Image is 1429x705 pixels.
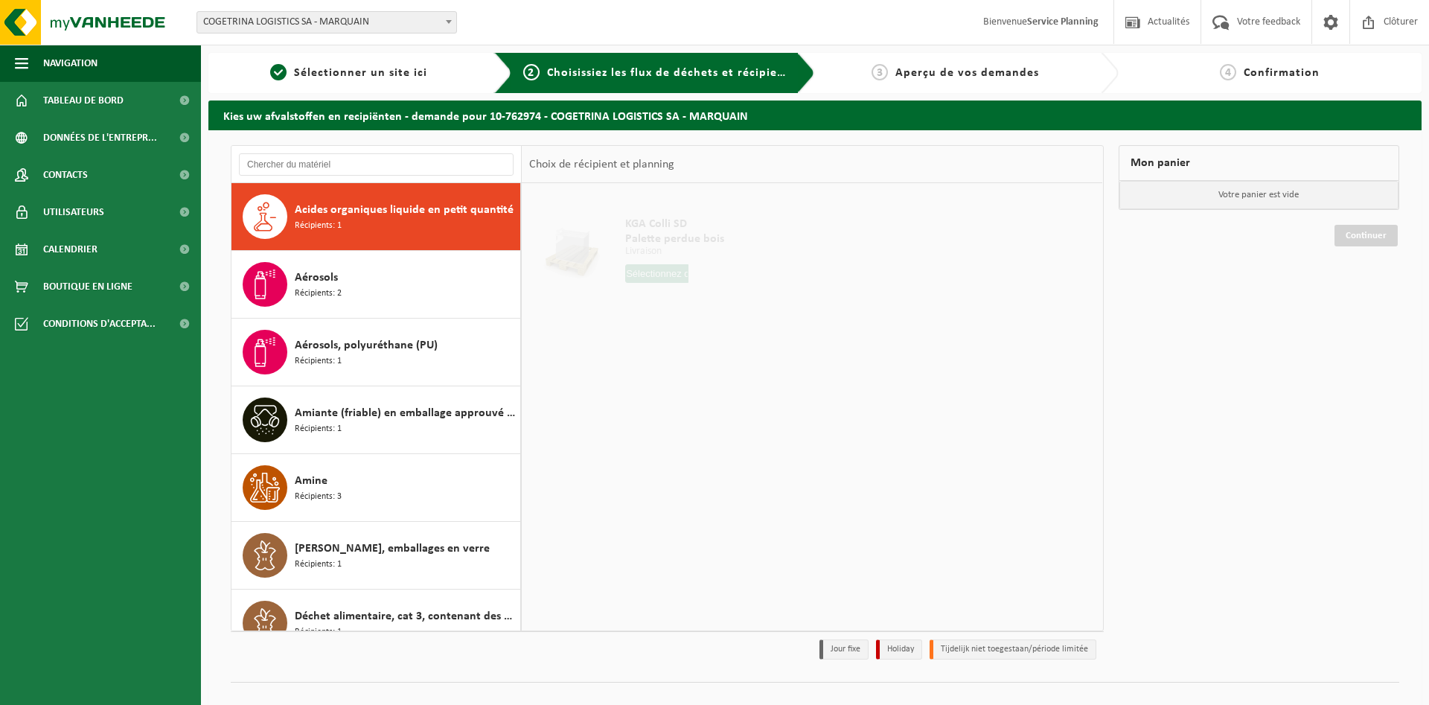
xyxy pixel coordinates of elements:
span: Récipients: 1 [295,625,342,639]
span: COGETRINA LOGISTICS SA - MARQUAIN [197,12,456,33]
h2: Kies uw afvalstoffen en recipiënten - demande pour 10-762974 - COGETRINA LOGISTICS SA - MARQUAIN [208,101,1422,130]
span: Utilisateurs [43,194,104,231]
strong: Service Planning [1027,16,1099,28]
iframe: chat widget [7,672,249,705]
span: Données de l'entrepr... [43,119,157,156]
span: Déchet alimentaire, cat 3, contenant des produits d'origine animale, emballage synthétique [295,607,517,625]
span: Récipients: 2 [295,287,342,301]
div: Mon panier [1119,145,1400,181]
li: Jour fixe [819,639,869,660]
input: Sélectionnez date [625,264,688,283]
span: Palette perdue bois [625,232,752,246]
input: Chercher du matériel [239,153,514,176]
button: Déchet alimentaire, cat 3, contenant des produits d'origine animale, emballage synthétique Récipi... [231,590,521,657]
span: Conditions d'accepta... [43,305,156,342]
span: Récipients: 1 [295,558,342,572]
span: Aérosols [295,269,338,287]
span: Boutique en ligne [43,268,132,305]
span: Contacts [43,156,88,194]
span: Récipients: 1 [295,354,342,369]
li: Holiday [876,639,922,660]
span: Aérosols, polyuréthane (PU) [295,336,438,354]
span: [PERSON_NAME], emballages en verre [295,540,490,558]
a: Continuer [1334,225,1398,246]
span: Sélectionner un site ici [294,67,427,79]
span: COGETRINA LOGISTICS SA - MARQUAIN [196,11,457,34]
span: 2 [523,64,540,80]
span: 1 [270,64,287,80]
span: Amine [295,472,327,490]
button: Acides organiques liquide en petit quantité Récipients: 1 [231,183,521,251]
span: Récipients: 1 [295,422,342,436]
button: Amiante (friable) en emballage approuvé UN Récipients: 1 [231,386,521,454]
a: 1Sélectionner un site ici [216,64,482,82]
span: KGA Colli SD [625,217,752,232]
span: 3 [872,64,888,80]
div: Choix de récipient et planning [522,146,682,183]
button: Aérosols Récipients: 2 [231,251,521,319]
span: Amiante (friable) en emballage approuvé UN [295,404,517,422]
p: Livraison [625,246,752,257]
li: Tijdelijk niet toegestaan/période limitée [930,639,1096,660]
span: Navigation [43,45,97,82]
button: Amine Récipients: 3 [231,454,521,522]
button: Aérosols, polyuréthane (PU) Récipients: 1 [231,319,521,386]
span: Choisissiez les flux de déchets et récipients [547,67,795,79]
span: Calendrier [43,231,97,268]
p: Votre panier est vide [1119,181,1399,209]
span: Acides organiques liquide en petit quantité [295,201,514,219]
span: Récipients: 1 [295,219,342,233]
span: 4 [1220,64,1236,80]
span: Aperçu de vos demandes [895,67,1039,79]
span: Tableau de bord [43,82,124,119]
span: Récipients: 3 [295,490,342,504]
button: [PERSON_NAME], emballages en verre Récipients: 1 [231,522,521,590]
span: Confirmation [1244,67,1320,79]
